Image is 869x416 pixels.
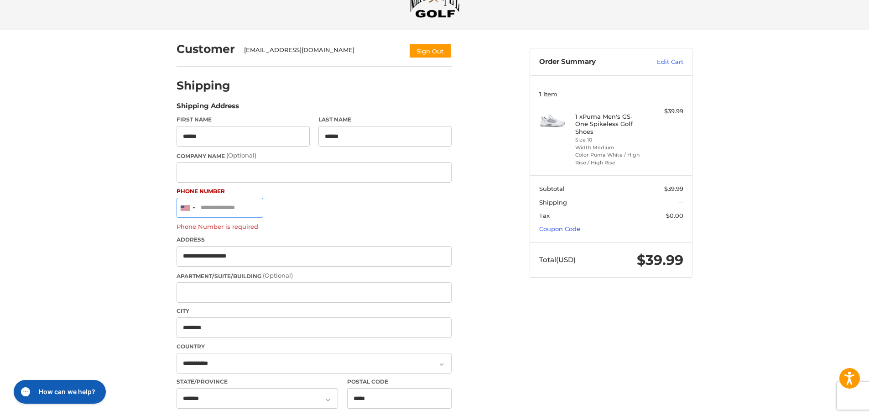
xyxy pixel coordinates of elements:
a: Coupon Code [539,225,580,232]
li: Width Medium [575,144,645,152]
div: $39.99 [647,107,683,116]
label: Apartment/Suite/Building [177,271,452,280]
small: (Optional) [226,152,256,159]
div: [EMAIL_ADDRESS][DOMAIN_NAME] [244,46,400,58]
div: United States: +1 [177,198,198,218]
a: Edit Cart [637,58,683,67]
span: Total (USD) [539,255,576,264]
h3: Order Summary [539,58,637,67]
span: Tax [539,212,550,219]
label: Country [177,342,452,351]
label: State/Province [177,378,338,386]
label: First Name [177,116,310,124]
span: Subtotal [539,185,565,192]
iframe: Google Customer Reviews [794,391,869,416]
label: Last Name [318,116,452,124]
small: (Optional) [263,272,293,279]
span: Shipping [539,199,567,206]
span: $39.99 [637,252,683,269]
h2: Shipping [177,79,230,93]
button: Sign Out [409,43,452,58]
label: Company Name [177,151,452,160]
legend: Shipping Address [177,101,239,116]
iframe: Gorgias live chat messenger [9,377,109,407]
span: $0.00 [666,212,683,219]
label: Phone Number is required [177,223,452,230]
li: Color Puma White / High Rise / High Rise [575,151,645,166]
span: -- [679,199,683,206]
h4: 1 x Puma Men's GS-One Spikeless Golf Shoes [575,113,645,135]
h2: Customer [177,42,235,56]
label: City [177,307,452,315]
label: Address [177,236,452,244]
label: Postal Code [347,378,452,386]
li: Size 10 [575,136,645,144]
label: Phone Number [177,187,452,195]
h3: 1 Item [539,90,683,98]
span: $39.99 [664,185,683,192]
